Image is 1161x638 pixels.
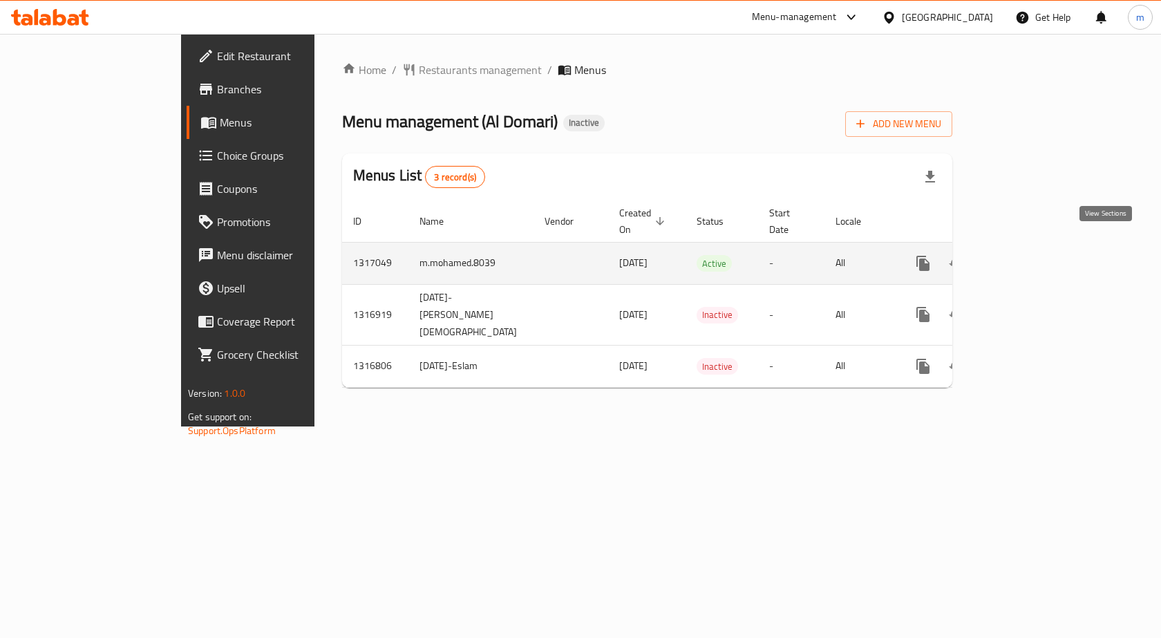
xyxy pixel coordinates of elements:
button: Change Status [940,298,973,331]
span: Get support on: [188,408,252,426]
a: Upsell [187,272,375,305]
td: - [758,242,824,284]
span: Add New Menu [856,115,941,133]
span: [DATE] [619,306,648,323]
a: Branches [187,73,375,106]
span: Edit Restaurant [217,48,364,64]
a: Grocery Checklist [187,338,375,371]
a: Restaurants management [402,62,542,78]
a: Promotions [187,205,375,238]
span: Menu disclaimer [217,247,364,263]
a: Support.OpsPlatform [188,422,276,440]
div: Inactive [697,358,738,375]
td: All [824,284,896,345]
h2: Menus List [353,165,485,188]
button: more [907,247,940,280]
span: Grocery Checklist [217,346,364,363]
td: 1317049 [342,242,408,284]
span: Inactive [697,307,738,323]
td: [DATE]-[PERSON_NAME][DEMOGRAPHIC_DATA] [408,284,534,345]
span: Upsell [217,280,364,297]
li: / [547,62,552,78]
span: Active [697,256,732,272]
a: Edit Restaurant [187,39,375,73]
td: 1316806 [342,345,408,387]
td: All [824,242,896,284]
span: 3 record(s) [426,171,484,184]
div: Inactive [563,115,605,131]
div: Total records count [425,166,485,188]
button: Change Status [940,350,973,383]
span: Promotions [217,214,364,230]
span: Restaurants management [419,62,542,78]
span: ID [353,213,379,229]
span: [DATE] [619,357,648,375]
span: Coverage Report [217,313,364,330]
span: Name [419,213,462,229]
button: Add New Menu [845,111,952,137]
td: - [758,345,824,387]
span: Menus [220,114,364,131]
span: Coupons [217,180,364,197]
div: Menu-management [752,9,837,26]
div: Export file [914,160,947,194]
span: Inactive [697,359,738,375]
div: [GEOGRAPHIC_DATA] [902,10,993,25]
span: Version: [188,384,222,402]
a: Choice Groups [187,139,375,172]
span: Inactive [563,117,605,129]
span: Menus [574,62,606,78]
li: / [392,62,397,78]
span: Choice Groups [217,147,364,164]
span: [DATE] [619,254,648,272]
span: Start Date [769,205,808,238]
span: Locale [836,213,879,229]
td: 1316919 [342,284,408,345]
span: m [1136,10,1144,25]
button: Change Status [940,247,973,280]
span: Status [697,213,742,229]
td: m.mohamed.8039 [408,242,534,284]
span: Vendor [545,213,592,229]
table: enhanced table [342,200,1050,388]
span: 1.0.0 [224,384,245,402]
th: Actions [896,200,1050,243]
td: All [824,345,896,387]
a: Menus [187,106,375,139]
button: more [907,298,940,331]
div: Active [697,255,732,272]
td: [DATE]-Eslam [408,345,534,387]
span: Menu management ( Al Domari ) [342,106,558,137]
button: more [907,350,940,383]
a: Coverage Report [187,305,375,338]
a: Coupons [187,172,375,205]
span: Created On [619,205,669,238]
a: Menu disclaimer [187,238,375,272]
nav: breadcrumb [342,62,952,78]
td: - [758,284,824,345]
span: Branches [217,81,364,97]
